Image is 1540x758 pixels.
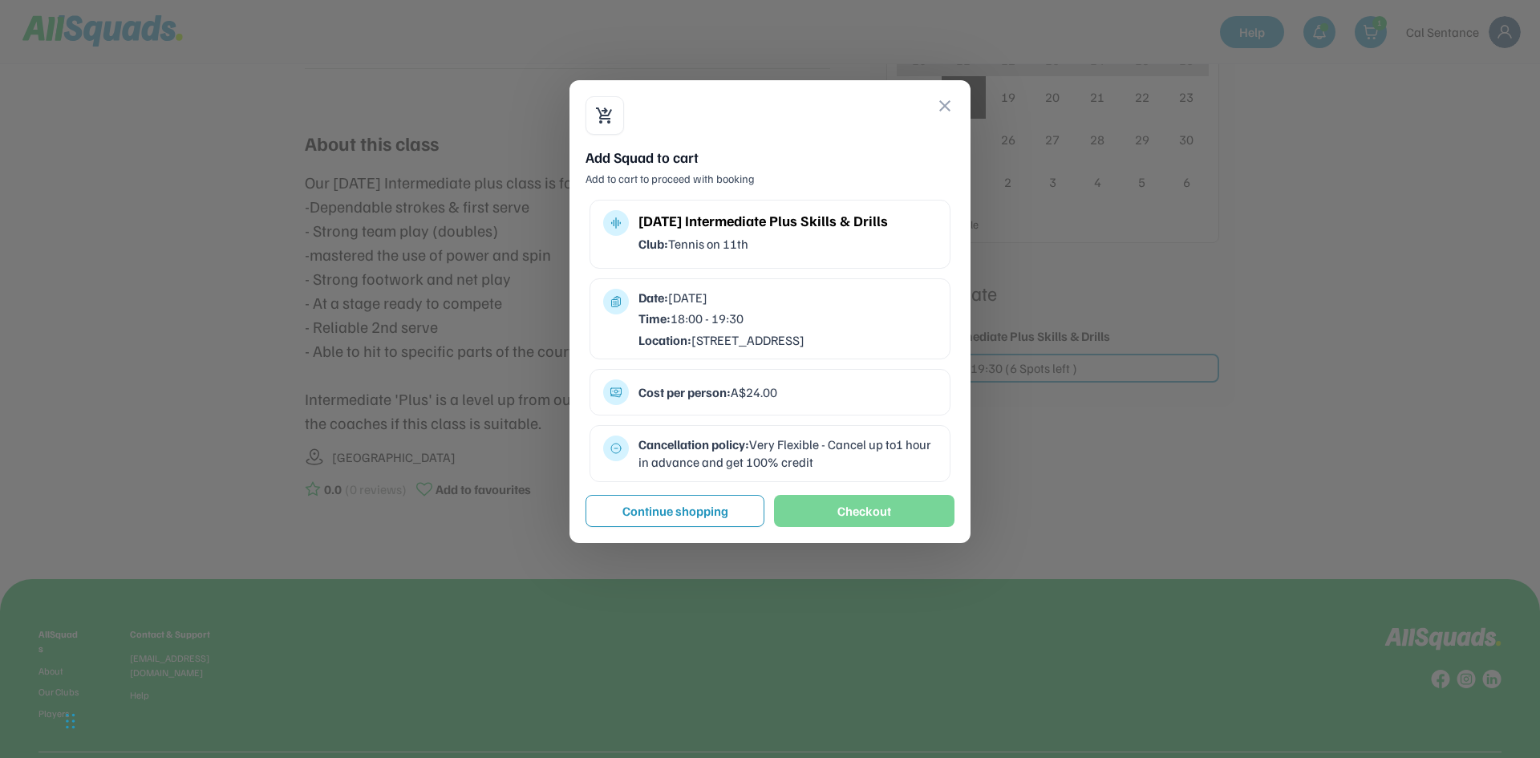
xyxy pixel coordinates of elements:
div: 18:00 - 19:30 [638,310,937,327]
div: Add to cart to proceed with booking [586,171,954,187]
strong: Cost per person: [638,384,731,400]
strong: Cancellation policy: [638,436,749,452]
button: Checkout [774,495,954,527]
strong: Location: [638,332,691,348]
strong: Club: [638,236,668,252]
div: [STREET_ADDRESS] [638,331,937,349]
div: [DATE] [638,289,937,306]
div: [DATE] Intermediate Plus Skills & Drills [638,210,937,232]
div: Tennis on 11th [638,235,937,253]
div: Very Flexible - Cancel up to1 hour in advance and get 100% credit [638,436,937,472]
strong: Date: [638,290,668,306]
div: Add Squad to cart [586,148,954,168]
button: multitrack_audio [610,217,622,229]
div: A$24.00 [638,383,937,401]
button: Continue shopping [586,495,764,527]
button: shopping_cart_checkout [595,106,614,125]
button: close [935,96,954,116]
strong: Time: [638,310,671,326]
